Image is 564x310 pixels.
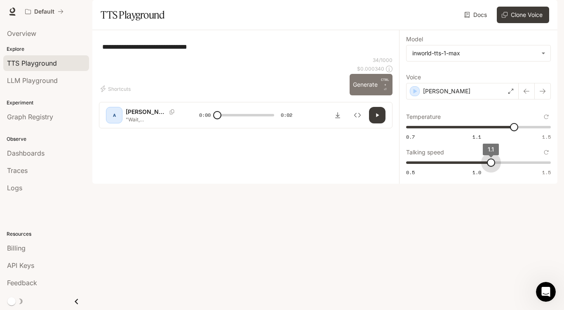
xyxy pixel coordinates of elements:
p: "Wait, [PERSON_NAME]... what did you hear?" [126,116,179,123]
span: 1.5 [542,169,551,176]
button: All workspaces [21,3,67,20]
button: Shortcuts [99,82,134,95]
p: Default [34,8,54,15]
p: Temperature [406,114,441,120]
div: inworld-tts-1-max [407,45,550,61]
button: Copy Voice ID [166,109,178,114]
span: 1.5 [542,133,551,140]
span: 0:00 [199,111,211,119]
span: 0.7 [406,133,415,140]
button: Inspect [349,107,366,123]
h1: TTS Playground [101,7,164,23]
span: 0.5 [406,169,415,176]
a: Docs [463,7,490,23]
span: 1.1 [488,146,494,153]
p: CTRL + [381,77,389,87]
iframe: Intercom live chat [536,282,556,302]
p: ⏎ [381,77,389,92]
span: 1.1 [472,133,481,140]
button: Reset to default [542,148,551,157]
button: Download audio [329,107,346,123]
p: $ 0.000340 [357,65,384,72]
p: 34 / 1000 [373,57,392,64]
div: A [108,109,121,122]
button: Clone Voice [497,7,549,23]
button: GenerateCTRL +⏎ [350,74,392,95]
p: [PERSON_NAME] [126,108,166,116]
button: Reset to default [542,112,551,121]
span: 1.0 [472,169,481,176]
span: 0:02 [281,111,292,119]
p: Talking speed [406,149,444,155]
div: inworld-tts-1-max [412,49,537,57]
p: [PERSON_NAME] [423,87,470,95]
p: Voice [406,74,421,80]
p: Model [406,36,423,42]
